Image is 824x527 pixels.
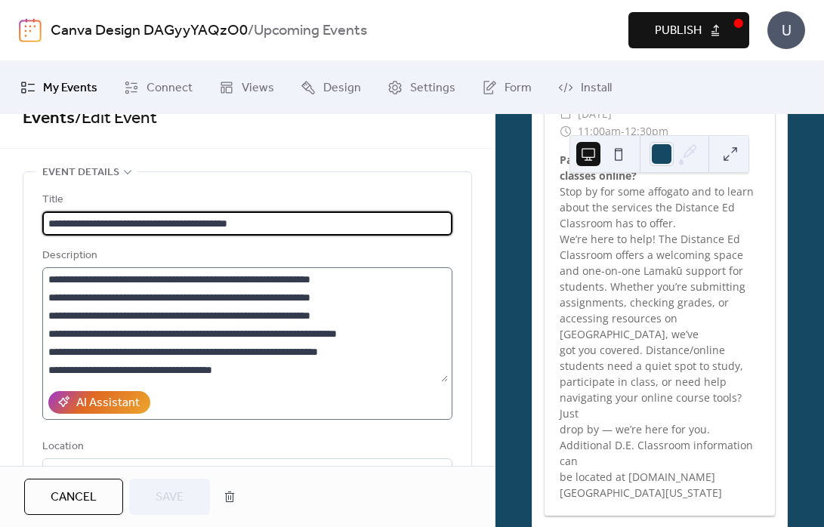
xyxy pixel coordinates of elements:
[48,391,150,414] button: AI Assistant
[767,11,805,49] div: U
[560,122,572,140] div: ​
[42,247,449,265] div: Description
[24,479,123,515] button: Cancel
[9,67,109,108] a: My Events
[51,488,97,507] span: Cancel
[42,191,449,209] div: Title
[621,122,625,140] span: -
[147,79,193,97] span: Connect
[376,67,467,108] a: Settings
[75,102,157,135] span: / Edit Event
[471,67,543,108] a: Form
[42,164,119,182] span: Event details
[42,438,449,456] div: Location
[628,12,749,48] button: Publish
[208,67,285,108] a: Views
[248,17,254,45] b: /
[19,18,42,42] img: logo
[51,17,248,45] a: Canva Design DAGyyYAQzO0
[545,152,775,501] div: Stop by for some affogato and to learn about the services the Distance Ed Classroom has to offer....
[43,79,97,97] span: My Events
[410,79,455,97] span: Settings
[113,67,204,108] a: Connect
[578,122,621,140] span: 11:00am
[625,122,668,140] span: 12:30pm
[254,17,367,45] b: Upcoming Events
[655,22,702,40] span: Publish
[581,79,612,97] span: Install
[76,394,140,412] div: AI Assistant
[242,79,274,97] span: Views
[547,67,623,108] a: Install
[505,79,532,97] span: Form
[323,79,361,97] span: Design
[289,67,372,108] a: Design
[560,153,745,183] b: Part of an online program or taking classes online?
[23,102,75,135] a: Events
